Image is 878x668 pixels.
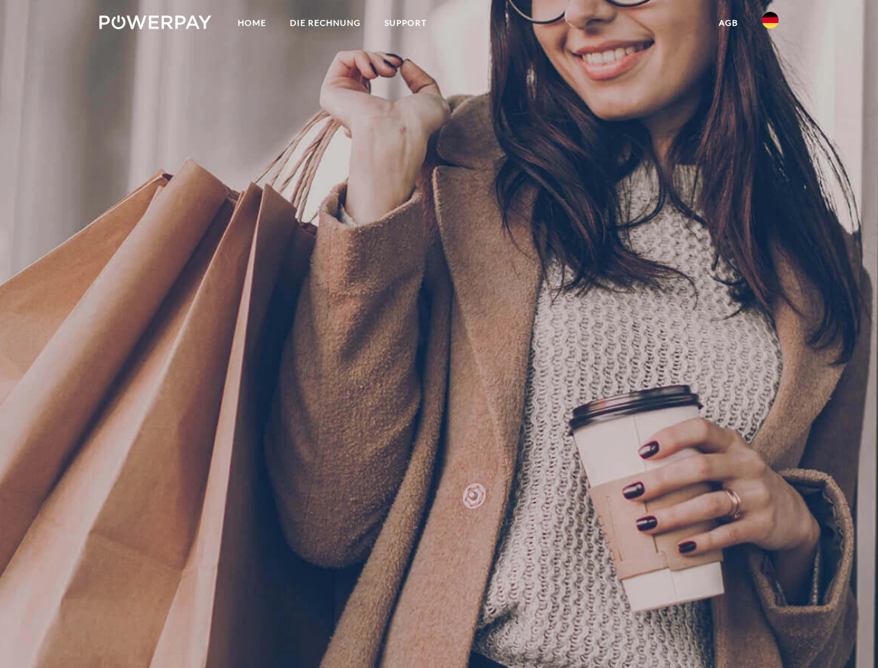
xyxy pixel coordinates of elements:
[99,15,211,29] img: logo-powerpay-white.svg
[226,10,278,35] a: Home
[762,12,779,29] img: de
[707,10,750,35] a: agb
[278,10,373,35] a: DIE RECHNUNG
[373,10,439,35] a: SUPPORT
